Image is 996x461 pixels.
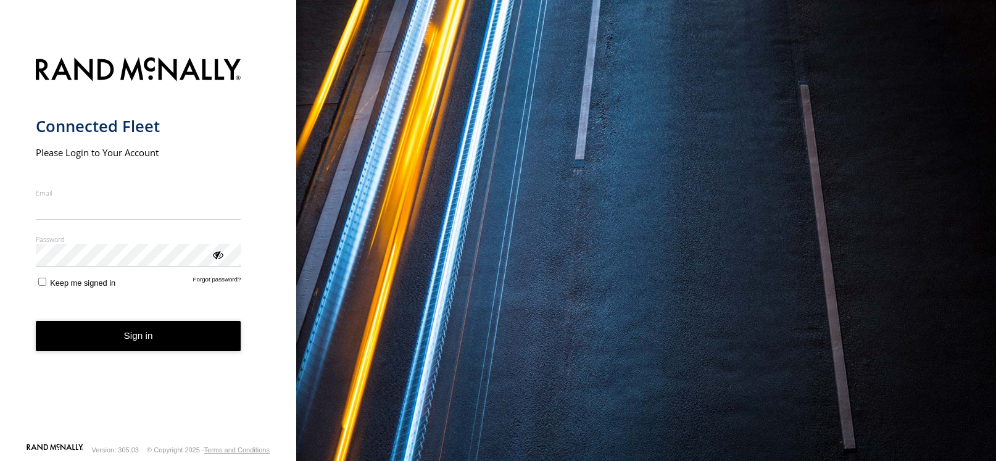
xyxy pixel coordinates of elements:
span: Keep me signed in [50,278,115,288]
img: Rand McNally [36,55,241,86]
button: Sign in [36,321,241,351]
div: Version: 305.03 [92,446,139,454]
a: Forgot password? [193,276,241,288]
h2: Please Login to Your Account [36,146,241,159]
a: Terms and Conditions [204,446,270,454]
a: Visit our Website [27,444,83,456]
div: ViewPassword [211,248,223,260]
h1: Connected Fleet [36,116,241,136]
input: Keep me signed in [38,278,46,286]
div: © Copyright 2025 - [147,446,270,454]
label: Password [36,235,241,244]
label: Email [36,188,241,197]
form: main [36,50,261,442]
